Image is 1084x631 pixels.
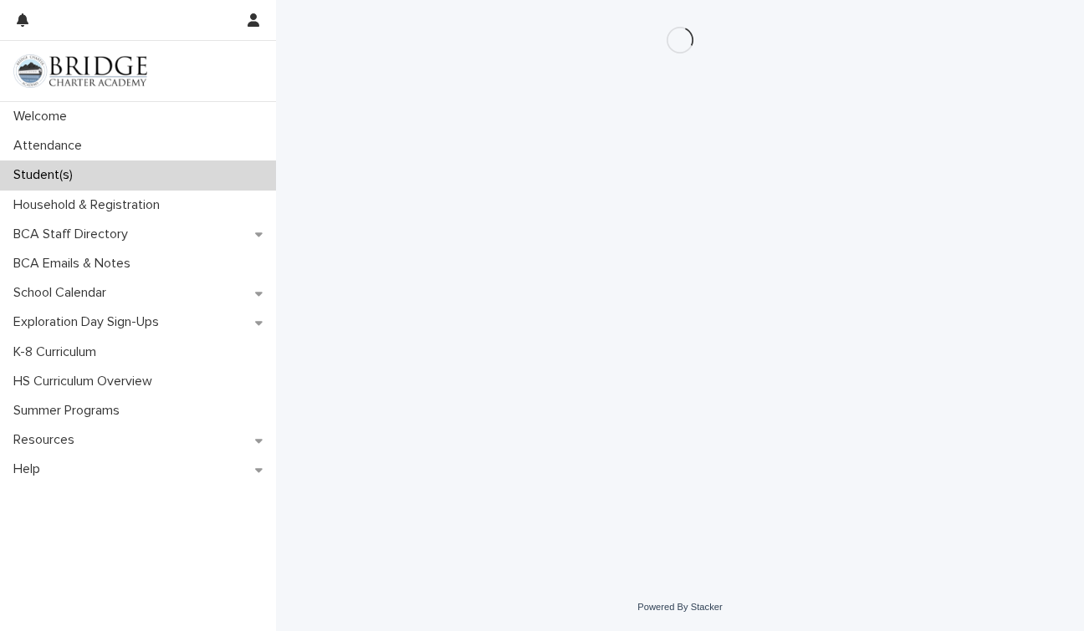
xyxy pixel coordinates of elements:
p: Resources [7,432,88,448]
p: School Calendar [7,285,120,301]
p: Help [7,461,54,477]
p: Household & Registration [7,197,173,213]
p: Exploration Day Sign-Ups [7,314,172,330]
p: Student(s) [7,167,86,183]
p: Welcome [7,109,80,125]
p: Attendance [7,138,95,154]
a: Powered By Stacker [637,602,722,612]
p: HS Curriculum Overview [7,374,166,389]
p: BCA Staff Directory [7,226,141,242]
p: Summer Programs [7,403,133,419]
p: K-8 Curriculum [7,344,110,360]
p: BCA Emails & Notes [7,256,144,272]
img: V1C1m3IdTEidaUdm9Hs0 [13,54,147,88]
